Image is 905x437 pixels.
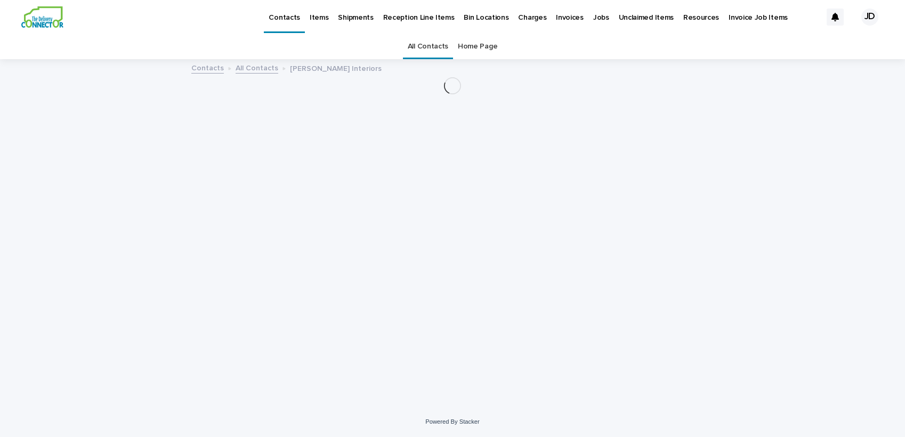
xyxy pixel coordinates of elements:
a: All Contacts [408,34,448,59]
a: All Contacts [236,61,278,74]
img: aCWQmA6OSGG0Kwt8cj3c [21,6,63,28]
a: Powered By Stacker [425,418,479,425]
a: Home Page [458,34,497,59]
div: JD [861,9,878,26]
p: [PERSON_NAME] Interiors [290,62,382,74]
a: Contacts [191,61,224,74]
